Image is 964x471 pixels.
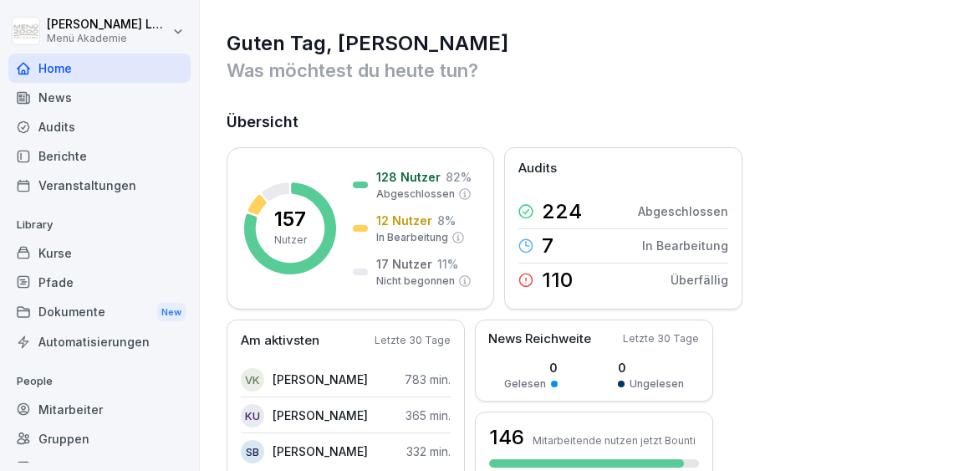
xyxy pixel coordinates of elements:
p: [PERSON_NAME] [273,371,368,388]
a: Kurse [8,238,191,268]
p: Library [8,212,191,238]
p: Menü Akademie [47,33,169,44]
div: New [157,303,186,322]
p: Abgeschlossen [376,187,455,202]
p: 110 [542,270,573,290]
p: 0 [618,359,684,376]
a: Automatisierungen [8,327,191,356]
p: 783 min. [405,371,451,388]
h2: Übersicht [227,110,939,134]
p: 7 [542,236,553,256]
a: Berichte [8,141,191,171]
p: Letzte 30 Tage [375,333,451,348]
p: People [8,368,191,395]
p: 365 min. [405,407,451,424]
p: Audits [518,159,557,178]
p: 12 Nutzer [376,212,432,229]
p: 128 Nutzer [376,168,441,186]
p: Überfällig [671,271,728,289]
p: In Bearbeitung [376,230,448,245]
a: Audits [8,112,191,141]
p: 224 [542,202,582,222]
p: News Reichweite [488,330,591,349]
a: Veranstaltungen [8,171,191,200]
p: 157 [274,209,306,229]
p: 17 Nutzer [376,255,432,273]
p: 0 [504,359,558,376]
div: VK [241,368,264,392]
p: Gelesen [504,376,546,392]
p: 8 % [437,212,456,229]
p: In Bearbeitung [642,237,728,254]
p: Mitarbeitende nutzen jetzt Bounti [533,434,696,447]
p: Abgeschlossen [638,202,728,220]
div: KU [241,404,264,427]
a: Pfade [8,268,191,297]
p: 11 % [437,255,458,273]
p: 332 min. [406,443,451,460]
p: Ungelesen [630,376,684,392]
a: Mitarbeiter [8,395,191,424]
h3: 146 [489,423,524,452]
p: Nutzer [274,233,307,248]
a: News [8,83,191,112]
p: 82 % [446,168,472,186]
div: Dokumente [8,297,191,328]
a: DokumenteNew [8,297,191,328]
div: SB [241,440,264,463]
p: Was möchtest du heute tun? [227,57,939,84]
a: Gruppen [8,424,191,453]
p: [PERSON_NAME] [273,443,368,460]
p: [PERSON_NAME] [273,407,368,424]
p: [PERSON_NAME] Lange [47,18,169,32]
p: Am aktivsten [241,331,319,351]
p: Nicht begonnen [376,274,455,289]
p: Letzte 30 Tage [623,331,699,346]
h1: Guten Tag, [PERSON_NAME] [227,30,939,57]
a: Home [8,54,191,83]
